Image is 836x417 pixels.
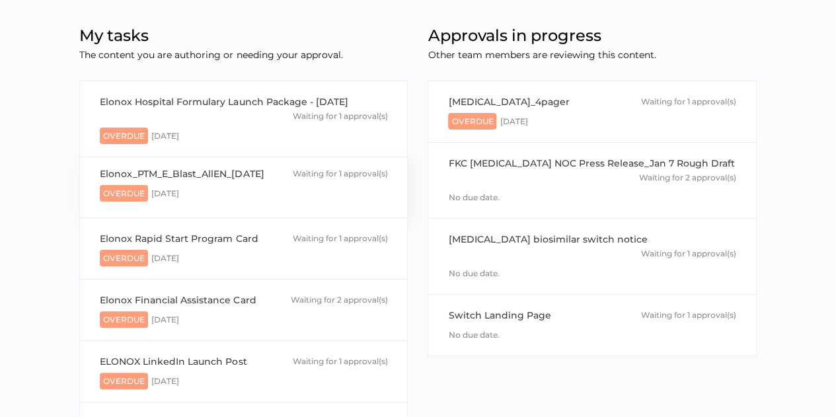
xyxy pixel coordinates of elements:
span: Overdue [448,113,496,130]
a: Switch Landing PageWaiting for 1 approval(s)No due date. [428,294,756,356]
div: Waiting for 1 approval(s) [641,308,736,322]
span: Overdue [100,185,148,202]
h1: My tasks [79,26,408,45]
h1: Approvals in progress [428,26,656,45]
div: Switch Landing Page [448,308,551,322]
a: Elonox Rapid Start Program CardWaiting for 1 approval(s)Overdue[DATE] [79,217,408,280]
div: Waiting for 2 approval(s) [290,293,387,307]
span: Overdue [100,250,148,266]
div: Waiting for 1 approval(s) [292,231,387,246]
span: [DATE] [151,253,179,263]
div: Elonox Rapid Start Program Card [100,231,258,246]
a: Elonox_PTM_E_Blast_AllEN_[DATE]Waiting for 1 approval(s)Overdue[DATE] [79,157,408,218]
span: [DATE] [151,315,179,324]
div: No due date. [448,328,499,342]
div: No due date. [448,266,499,281]
div: FKC [MEDICAL_DATA] NOC Press Release_Jan 7 Rough Draft [448,156,734,171]
div: [MEDICAL_DATA] biosimilar switch notice [448,232,647,246]
span: Other team members are reviewing this content. [428,49,656,61]
span: Overdue [100,373,148,389]
div: Waiting for 2 approval(s) [639,171,736,185]
div: Waiting for 1 approval(s) [641,246,736,261]
div: Waiting for 1 approval(s) [292,109,387,124]
a: [MEDICAL_DATA] biosimilar switch noticeWaiting for 1 approval(s)No due date. [428,218,756,295]
a: [MEDICAL_DATA]_4pagerWaiting for 1 approval(s)Overdue[DATE] [428,81,756,143]
div: Waiting for 1 approval(s) [292,354,387,369]
span: [DATE] [151,188,179,198]
div: Waiting for 1 approval(s) [292,167,387,181]
div: Elonox_PTM_E_Blast_AllEN_[DATE] [100,167,264,181]
span: Overdue [100,311,148,328]
a: Elonox Financial Assistance CardWaiting for 2 approval(s)Overdue[DATE] [79,279,408,341]
span: [DATE] [500,116,527,126]
span: [DATE] [151,131,179,141]
a: ELONOX LinkedIn Launch PostWaiting for 1 approval(s)Overdue[DATE] [79,340,408,402]
span: Overdue [100,128,148,144]
div: [MEDICAL_DATA]_4pager [448,95,569,109]
div: ELONOX LinkedIn Launch Post [100,354,247,369]
span: The content you are authoring or needing your approval. [79,49,342,61]
a: Elonox Hospital Formulary Launch Package - [DATE]Waiting for 1 approval(s)Overdue[DATE] [79,81,408,157]
div: No due date. [448,190,499,205]
div: Elonox Financial Assistance Card [100,293,256,307]
a: FKC [MEDICAL_DATA] NOC Press Release_Jan 7 Rough DraftWaiting for 2 approval(s)No due date. [428,142,756,219]
span: [DATE] [151,376,179,386]
div: Waiting for 1 approval(s) [641,95,736,109]
div: Elonox Hospital Formulary Launch Package - [DATE] [100,95,348,109]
